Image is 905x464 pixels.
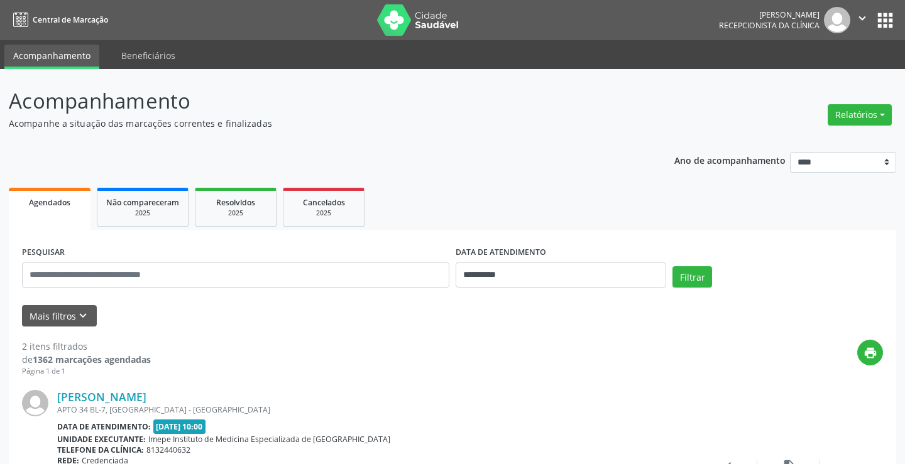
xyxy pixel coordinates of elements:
a: [PERSON_NAME] [57,390,146,404]
div: 2025 [204,208,267,218]
button:  [850,7,874,33]
button: apps [874,9,896,31]
div: 2 itens filtrados [22,340,151,353]
button: Filtrar [672,266,712,288]
span: 8132440632 [146,445,190,455]
a: Beneficiários [112,45,184,67]
div: 2025 [292,208,355,218]
div: [PERSON_NAME] [719,9,820,20]
b: Unidade executante: [57,434,146,445]
span: Central de Marcação [33,14,108,25]
div: Página 1 de 1 [22,366,151,377]
span: Agendados [29,197,70,208]
span: Resolvidos [216,197,255,208]
button: Relatórios [828,104,892,126]
button: print [857,340,883,365]
a: Central de Marcação [9,9,108,30]
strong: 1362 marcações agendadas [33,353,151,365]
i: print [864,346,877,360]
i:  [855,11,869,25]
div: de [22,353,151,366]
b: Telefone da clínica: [57,445,144,455]
span: Cancelados [303,197,345,208]
b: Data de atendimento: [57,421,151,432]
span: [DATE] 10:00 [153,419,206,434]
span: Imepe Instituto de Medicina Especializada de [GEOGRAPHIC_DATA] [148,434,390,445]
p: Ano de acompanhamento [674,152,786,168]
label: PESQUISAR [22,243,65,262]
i: keyboard_arrow_down [76,309,90,323]
p: Acompanhamento [9,85,630,117]
span: Não compareceram [106,197,179,208]
a: Acompanhamento [4,45,99,69]
img: img [824,7,850,33]
div: 2025 [106,208,179,218]
button: Mais filtroskeyboard_arrow_down [22,305,97,327]
p: Acompanhe a situação das marcações correntes e finalizadas [9,117,630,130]
div: APTO 34 BL-7, [GEOGRAPHIC_DATA] - [GEOGRAPHIC_DATA] [57,404,694,415]
span: Recepcionista da clínica [719,20,820,31]
img: img [22,390,48,416]
label: DATA DE ATENDIMENTO [456,243,546,262]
